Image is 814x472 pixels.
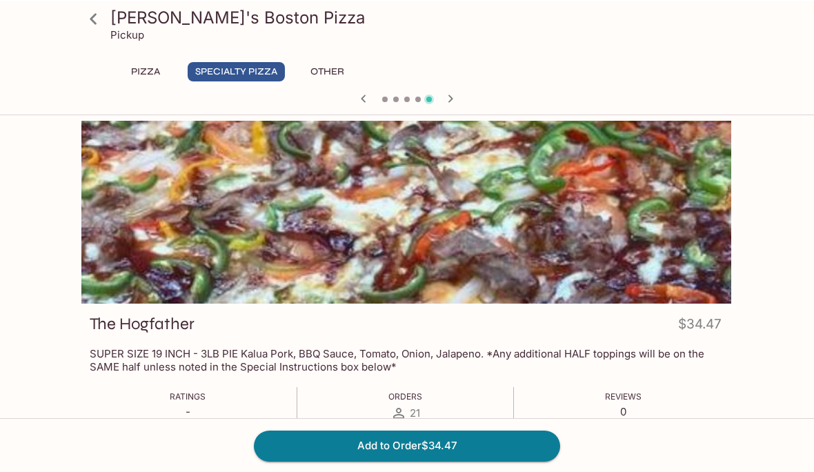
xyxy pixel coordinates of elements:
[110,6,727,27] h3: [PERSON_NAME]'s Boston Pizza
[110,27,144,40] p: Pickup
[170,390,206,400] span: Ratings
[254,429,560,460] button: Add to Order$34.47
[388,390,422,400] span: Orders
[90,346,722,372] p: SUPER SIZE 19 INCH - 3LB PIE Kalua Pork, BBQ Sauce, Tomato, Onion, Jalapeno. *Any additional HALF...
[296,61,358,80] button: Other
[605,404,642,417] p: 0
[188,61,285,80] button: Specialty Pizza
[90,312,195,333] h3: The Hogfather
[678,312,722,339] h4: $34.47
[410,405,420,418] span: 21
[605,390,642,400] span: Reviews
[115,61,177,80] button: Pizza
[170,404,206,417] p: -
[80,119,731,302] div: The Hogfather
